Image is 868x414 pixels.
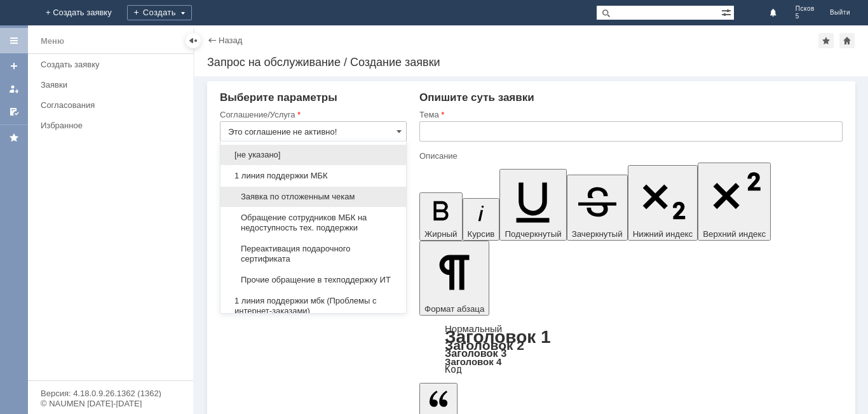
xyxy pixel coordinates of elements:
[41,34,64,49] div: Меню
[698,163,771,241] button: Верхний индекс
[207,56,855,69] div: Запрос на обслуживание / Создание заявки
[186,33,201,48] div: Скрыть меню
[424,229,458,239] span: Жирный
[4,102,24,122] a: Мои согласования
[41,389,180,397] div: Версия: 4.18.0.9.26.1362 (1362)
[419,192,463,241] button: Жирный
[463,198,500,241] button: Курсив
[228,213,398,233] span: Обращение сотрудников МБК на недоступность тех. поддержки
[721,6,734,18] span: Расширенный поиск
[468,229,495,239] span: Курсив
[36,75,191,95] a: Заявки
[228,150,398,160] span: [не указано]
[36,95,191,115] a: Согласования
[228,171,398,181] span: 1 линия поддержки МБК
[445,356,501,367] a: Заголовок 4
[419,324,843,374] div: Формат абзаца
[567,175,628,241] button: Зачеркнутый
[220,110,404,119] div: Соглашение/Услуга
[228,192,398,202] span: Заявка по отложенным чекам
[839,33,855,48] div: Сделать домашней страницей
[505,229,561,239] span: Подчеркнутый
[445,347,506,359] a: Заголовок 3
[228,275,398,285] span: Прочие обращение в техподдержку ИТ
[41,100,186,110] div: Согласования
[127,5,192,20] div: Создать
[41,60,186,69] div: Создать заявку
[445,364,462,375] a: Код
[220,91,337,103] span: Выберите параметры
[4,79,24,99] a: Мои заявки
[41,399,180,408] div: © NAUMEN [DATE]-[DATE]
[419,152,840,160] div: Описание
[818,33,834,48] div: Добавить в избранное
[445,327,551,347] a: Заголовок 1
[796,5,815,13] span: Псков
[419,110,840,119] div: Тема
[633,229,693,239] span: Нижний индекс
[796,13,815,20] span: 5
[228,296,398,316] span: 1 линия поддержки мбк (Проблемы с интернет-заказами)
[628,165,698,241] button: Нижний индекс
[572,229,623,239] span: Зачеркнутый
[219,36,242,45] a: Назад
[424,304,484,314] span: Формат абзаца
[445,338,524,352] a: Заголовок 2
[445,323,502,334] a: Нормальный
[4,56,24,76] a: Создать заявку
[419,241,489,316] button: Формат абзаца
[36,55,191,74] a: Создать заявку
[499,169,566,241] button: Подчеркнутый
[228,244,398,264] span: Переактивация подарочного сертификата
[41,121,172,130] div: Избранное
[419,91,534,103] span: Опишите суть заявки
[41,80,186,90] div: Заявки
[703,229,766,239] span: Верхний индекс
